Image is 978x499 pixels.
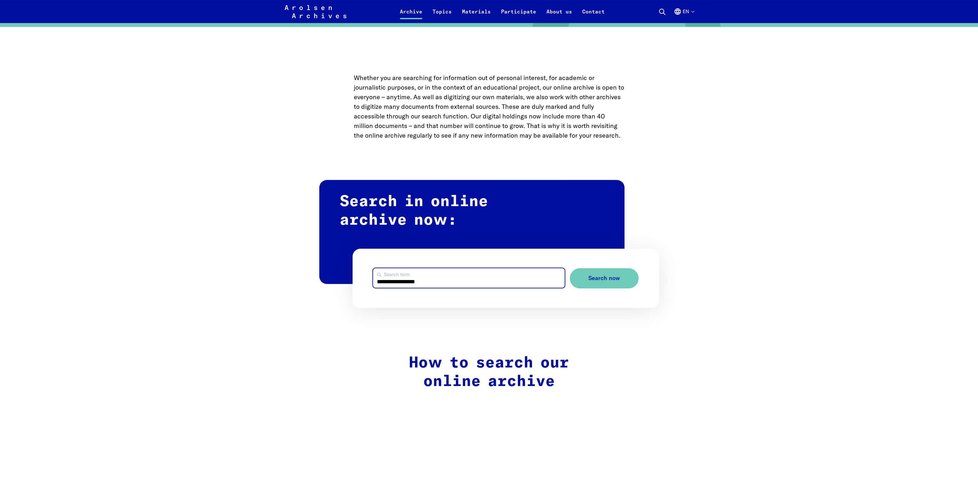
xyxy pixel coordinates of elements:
a: Participate [496,8,541,23]
p: Whether you are searching for information out of personal interest, for academic or journalistic ... [354,73,624,140]
a: Materials [457,8,496,23]
h2: How to search our online archive [354,354,624,391]
a: About us [541,8,577,23]
button: Search now [570,268,639,288]
nav: Primary [395,4,610,19]
h2: Search in online archive now: [319,180,624,284]
a: Archive [395,8,427,23]
a: Topics [427,8,457,23]
button: English, language selection [674,8,694,23]
a: Contact [577,8,610,23]
span: Search now [588,275,620,282]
